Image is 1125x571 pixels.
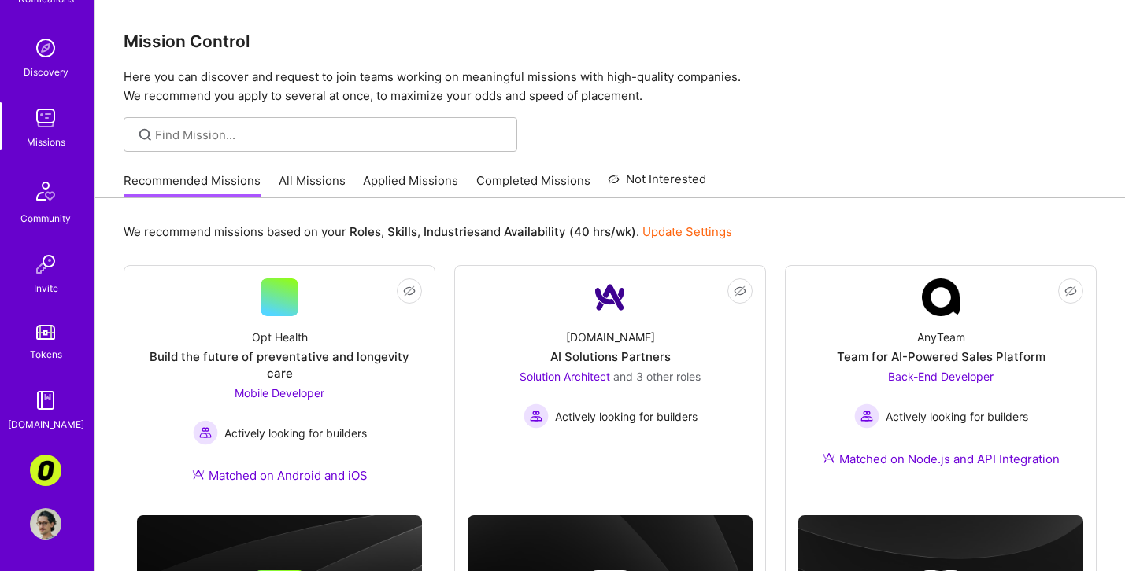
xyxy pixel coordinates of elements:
[642,224,732,239] a: Update Settings
[30,32,61,64] img: discovery
[30,346,62,363] div: Tokens
[26,508,65,540] a: User Avatar
[124,68,1097,105] p: Here you can discover and request to join teams working on meaningful missions with high-quality ...
[1064,285,1077,297] i: icon EyeClosed
[26,455,65,486] a: Corner3: Building an AI User Researcher
[520,370,610,383] span: Solution Architect
[854,403,879,429] img: Actively looking for builders
[734,285,746,297] i: icon EyeClosed
[886,408,1028,425] span: Actively looking for builders
[192,467,368,484] div: Matched on Android and iOS
[30,508,61,540] img: User Avatar
[124,172,261,198] a: Recommended Missions
[136,126,154,144] i: icon SearchGrey
[917,329,965,345] div: AnyTeam
[613,370,701,383] span: and 3 other roles
[524,403,549,429] img: Actively looking for builders
[224,425,367,441] span: Actively looking for builders
[823,451,1060,467] div: Matched on Node.js and API Integration
[387,224,417,239] b: Skills
[137,278,422,503] a: Opt HealthBuild the future of preventative and longevity careMobile Developer Actively looking fo...
[591,278,629,316] img: Company Logo
[36,325,55,340] img: tokens
[30,385,61,416] img: guide book
[476,172,590,198] a: Completed Missions
[550,348,671,365] div: AI Solutions Partners
[837,348,1045,365] div: Team for AI-Powered Sales Platform
[137,348,422,381] div: Build the future of preventative and longevity care
[27,172,65,210] img: Community
[193,420,218,445] img: Actively looking for builders
[468,278,753,470] a: Company Logo[DOMAIN_NAME]AI Solutions PartnersSolution Architect and 3 other rolesActively lookin...
[403,285,416,297] i: icon EyeClosed
[124,223,732,240] p: We recommend missions based on your , , and .
[363,172,458,198] a: Applied Missions
[504,224,636,239] b: Availability (40 hrs/wk)
[27,134,65,150] div: Missions
[888,370,994,383] span: Back-End Developer
[922,278,960,316] img: Company Logo
[279,172,346,198] a: All Missions
[30,102,61,134] img: teamwork
[424,224,480,239] b: Industries
[235,386,324,400] span: Mobile Developer
[252,329,308,345] div: Opt Health
[823,451,835,464] img: Ateam Purple Icon
[34,280,58,297] div: Invite
[798,278,1083,486] a: Company LogoAnyTeamTeam for AI-Powered Sales PlatformBack-End Developer Actively looking for buil...
[30,249,61,280] img: Invite
[20,210,71,227] div: Community
[350,224,381,239] b: Roles
[30,455,61,486] img: Corner3: Building an AI User Researcher
[24,64,68,80] div: Discovery
[192,468,205,481] img: Ateam Purple Icon
[8,416,84,433] div: [DOMAIN_NAME]
[124,31,1097,51] h3: Mission Control
[555,408,698,425] span: Actively looking for builders
[566,329,655,345] div: [DOMAIN_NAME]
[155,127,505,143] input: Find Mission...
[608,170,706,198] a: Not Interested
